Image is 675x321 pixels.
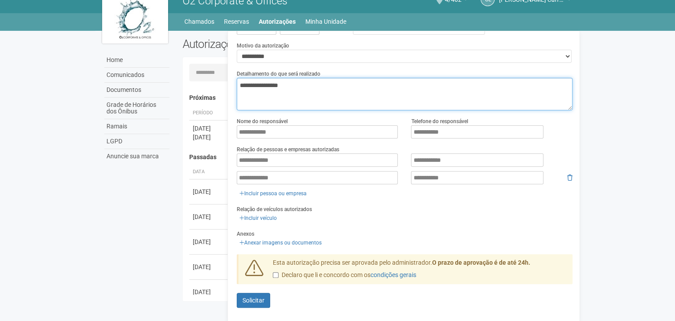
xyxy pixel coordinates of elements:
h2: Autorizações [183,37,371,51]
a: Ramais [104,119,169,134]
h4: Passadas [189,154,566,160]
a: Anuncie sua marca [104,149,169,164]
a: Grade de Horários dos Ônibus [104,98,169,119]
div: Esta autorização precisa ser aprovada pelo administrador. [266,259,572,284]
label: Relação de pessoas e empresas autorizadas [237,146,339,153]
label: Relação de veículos autorizados [237,205,312,213]
label: Motivo da autorização [237,42,289,50]
div: [DATE] [193,212,225,221]
th: Data [189,165,229,179]
a: Minha Unidade [305,15,346,28]
a: LGPD [104,134,169,149]
a: Chamados [184,15,214,28]
label: Nome do responsável [237,117,288,125]
div: [DATE] [193,288,225,296]
a: Documentos [104,83,169,98]
th: Período [189,106,229,120]
div: [DATE] [193,133,225,142]
a: Reservas [224,15,249,28]
h4: Próximas [189,95,566,101]
span: Solicitar [242,297,264,304]
a: Home [104,53,169,68]
a: Anexar imagens ou documentos [237,238,324,248]
button: Solicitar [237,293,270,308]
div: [DATE] [193,263,225,271]
label: Declaro que li e concordo com os [273,271,416,280]
label: Anexos [237,230,254,238]
a: Incluir veículo [237,213,279,223]
strong: O prazo de aprovação é de até 24h. [432,259,530,266]
a: Incluir pessoa ou empresa [237,189,309,198]
a: condições gerais [371,271,416,278]
label: Telefone do responsável [411,117,468,125]
div: [DATE] [193,124,225,133]
a: Autorizações [259,15,296,28]
label: Detalhamento do que será realizado [237,70,320,78]
a: Comunicados [104,68,169,83]
div: [DATE] [193,187,225,196]
div: [DATE] [193,237,225,246]
input: Declaro que li e concordo com oscondições gerais [273,272,279,278]
i: Remover [567,175,572,181]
